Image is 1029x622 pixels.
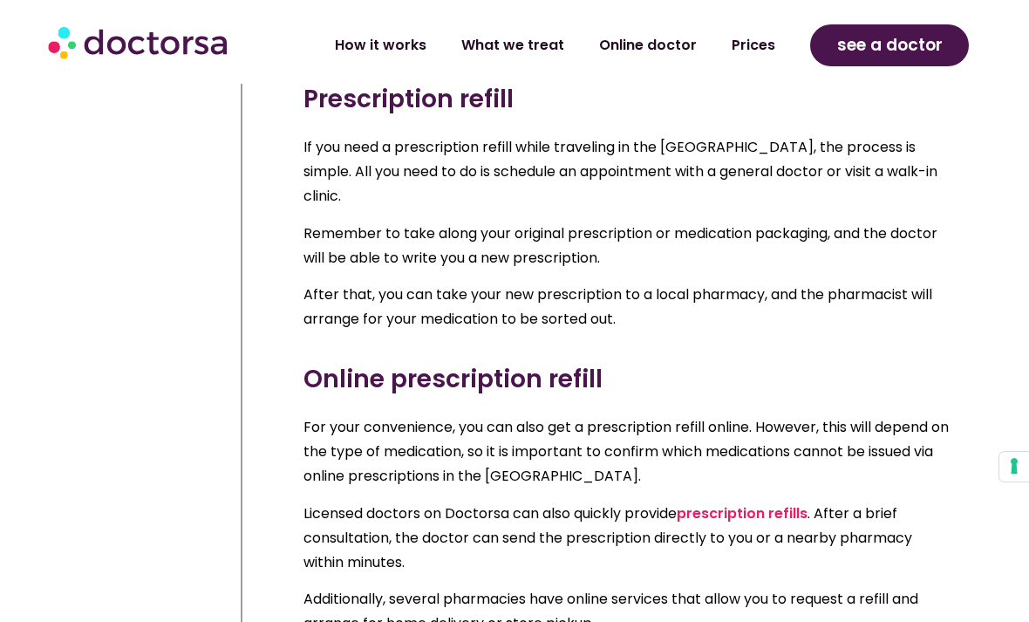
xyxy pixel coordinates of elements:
a: Prices [714,25,793,65]
a: see a doctor [810,24,970,66]
span: For your convenience, you can also get a prescription refill online. However, this will depend on... [303,417,949,486]
a: What we treat [444,25,582,65]
a: Online doctor [582,25,714,65]
span: see a doctor [837,31,943,59]
button: Your consent preferences for tracking technologies [999,452,1029,482]
nav: Menu [279,25,793,65]
h3: Prescription refill [303,81,950,118]
span: Licensed doctors on Doctorsa can also quickly provide . After a brief consultation, the doctor ca... [303,503,912,572]
span: Remember to take along your original prescription or medication packaging, and the doctor will be... [303,223,937,268]
h3: Online prescription refill [303,361,950,398]
span: After that, you can take your new prescription to a local pharmacy, and the pharmacist will arran... [303,284,932,329]
a: prescription refills [677,503,808,523]
a: How it works [317,25,444,65]
span: If you need a prescription refill while traveling in the [GEOGRAPHIC_DATA], the process is simple... [303,137,937,206]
